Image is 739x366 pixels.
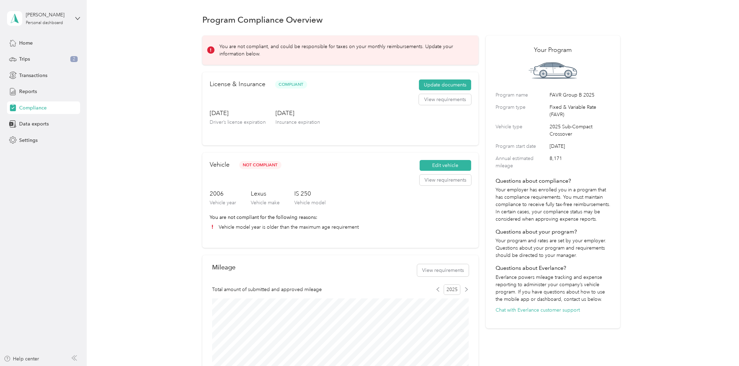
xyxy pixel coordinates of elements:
[419,94,471,105] button: View requirements
[210,223,471,231] li: Vehicle model year is older than the maximum age requirement
[70,56,78,62] span: 2
[550,143,610,150] span: [DATE]
[496,306,580,314] button: Chat with Everlance customer support
[700,327,739,366] iframe: Everlance-gr Chat Button Frame
[496,274,610,303] p: Everlance powers mileage tracking and expense reporting to administer your company’s vehicle prog...
[212,264,235,271] h2: Mileage
[420,175,471,186] button: View requirements
[275,119,320,126] p: Insurance expiration
[19,55,30,63] span: Trips
[550,123,610,138] span: 2025 Sub-Compact Crossover
[210,214,471,221] p: You are not compliant for the following reasons:
[294,189,326,198] h3: IS 250
[19,137,38,144] span: Settings
[19,120,49,128] span: Data exports
[496,91,547,99] label: Program name
[496,45,610,55] h2: Your Program
[212,286,322,293] span: Total amount of submitted and approved mileage
[496,237,610,259] p: Your program and rates are set by your employer. Questions about your program and requirements sh...
[496,264,610,272] h4: Questions about Everlance?
[251,199,280,206] p: Vehicle make
[496,104,547,118] label: Program type
[210,199,236,206] p: Vehicle year
[210,119,266,126] p: Driver’s license expiration
[496,155,547,169] label: Annual estimated mileage
[496,186,610,223] p: Your employer has enrolled you in a program that has compliance requirements. You must maintain c...
[19,72,47,79] span: Transactions
[202,16,323,23] h1: Program Compliance Overview
[419,79,471,91] button: Update documents
[496,123,547,138] label: Vehicle type
[417,264,469,276] button: View requirements
[210,160,230,169] h2: Vehicle
[550,155,610,169] span: 8,171
[251,189,280,198] h3: Lexus
[550,104,610,118] span: Fixed & Variable Rate (FAVR)
[19,104,47,112] span: Compliance
[210,79,265,89] h2: License & Insurance
[19,39,33,47] span: Home
[26,11,69,18] div: [PERSON_NAME]
[550,91,610,99] span: FAVR Group B 2025
[210,189,236,198] h3: 2006
[496,228,610,236] h4: Questions about your program?
[4,355,39,363] button: Help center
[26,21,63,25] div: Personal dashboard
[420,160,471,171] button: Edit vehicle
[496,177,610,185] h4: Questions about compliance?
[19,88,37,95] span: Reports
[219,43,469,58] p: You are not compliant, and could be responsible for taxes on your monthly reimbursements. Update ...
[275,81,307,89] span: Compliant
[275,109,320,117] h3: [DATE]
[294,199,326,206] p: Vehicle model
[210,109,266,117] h3: [DATE]
[444,284,460,295] span: 2025
[496,143,547,150] label: Program start date
[239,161,281,169] span: Not Compliant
